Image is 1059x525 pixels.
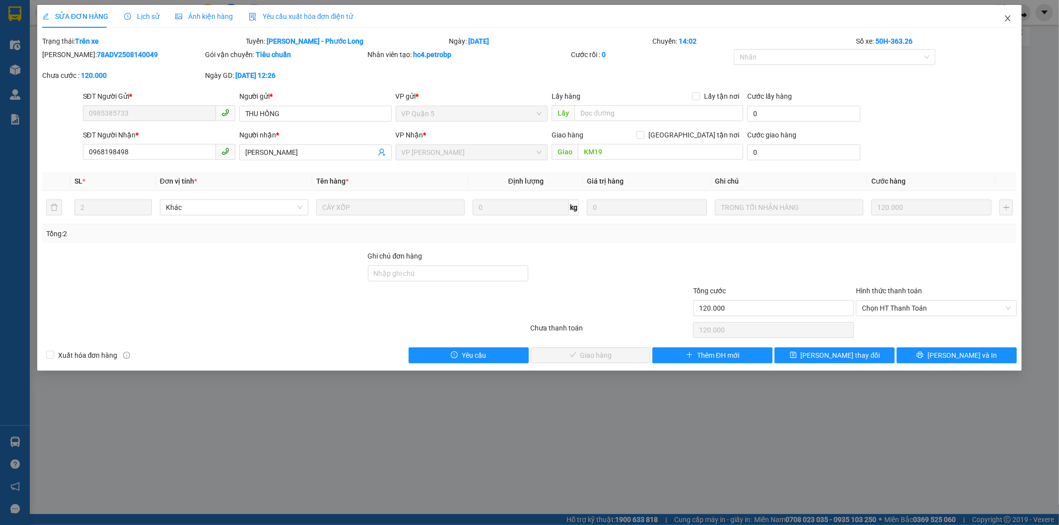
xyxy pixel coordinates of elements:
span: exclamation-circle [451,351,458,359]
span: printer [917,351,923,359]
button: plus [999,199,1013,215]
span: close [1004,14,1012,22]
button: printer[PERSON_NAME] và In [897,347,1017,363]
b: Trên xe [75,37,99,45]
span: phone [221,147,229,155]
label: Cước giao hàng [747,131,796,139]
span: Yêu cầu [462,350,486,361]
div: Số xe: [855,36,1018,47]
b: 0 [602,51,606,59]
span: Đơn vị tính [160,177,197,185]
span: Lấy [552,105,574,121]
button: delete [46,199,62,215]
span: VP Đức Liễu [402,145,542,160]
b: 78ADV2508140049 [97,51,158,59]
label: Hình thức thanh toán [856,287,922,295]
span: Yêu cầu xuất hóa đơn điện tử [249,12,353,20]
div: [PERSON_NAME]: [42,49,203,60]
span: plus [686,351,693,359]
div: VP gửi [396,91,548,102]
span: [PERSON_NAME] thay đổi [801,350,880,361]
span: VP Nhận [396,131,424,139]
span: Lịch sử [124,12,159,20]
div: Chưa cước : [42,70,203,81]
span: Xuất hóa đơn hàng [54,350,122,361]
input: 0 [871,199,991,215]
b: hc4.petrobp [414,51,452,59]
span: [GEOGRAPHIC_DATA] tận nơi [644,130,743,140]
div: Người nhận [239,130,392,140]
span: Tổng cước [693,287,726,295]
b: [PERSON_NAME] - Phước Long [267,37,364,45]
span: SL [74,177,82,185]
span: Lấy tận nơi [700,91,743,102]
span: Tên hàng [316,177,349,185]
div: Cước rồi : [571,49,732,60]
span: Định lượng [508,177,544,185]
button: plusThêm ĐH mới [652,347,773,363]
button: save[PERSON_NAME] thay đổi [775,347,895,363]
div: Gói vận chuyển: [205,49,366,60]
span: Giao [552,144,578,160]
b: 14:02 [679,37,697,45]
div: Người gửi [239,91,392,102]
div: SĐT Người Gửi [83,91,235,102]
span: Thêm ĐH mới [697,350,739,361]
span: Chọn HT Thanh Toán [862,301,1011,316]
span: user-add [378,148,386,156]
input: 0 [587,199,707,215]
span: edit [42,13,49,20]
button: exclamation-circleYêu cầu [409,347,529,363]
input: Ghi chú đơn hàng [368,265,529,281]
div: Trạng thái: [41,36,245,47]
span: Ảnh kiện hàng [175,12,233,20]
div: Chưa thanh toán [530,323,693,340]
span: SỬA ĐƠN HÀNG [42,12,108,20]
span: save [790,351,797,359]
div: Nhân viên tạo: [368,49,569,60]
b: Tiêu chuẩn [256,51,291,59]
b: 50H-363.26 [875,37,913,45]
input: Dọc đường [574,105,743,121]
input: Cước lấy hàng [747,106,860,122]
span: phone [221,109,229,117]
button: Close [994,5,1022,33]
span: clock-circle [124,13,131,20]
div: SĐT Người Nhận [83,130,235,140]
span: Giao hàng [552,131,583,139]
input: VD: Bàn, Ghế [316,199,465,215]
span: picture [175,13,182,20]
span: Giá trị hàng [587,177,624,185]
div: Chuyến: [651,36,855,47]
b: [DATE] 12:26 [235,71,276,79]
div: Tuyến: [245,36,448,47]
th: Ghi chú [711,172,867,191]
span: info-circle [123,352,130,359]
span: Cước hàng [871,177,906,185]
div: Ngày: [448,36,652,47]
button: checkGiao hàng [531,347,651,363]
input: Cước giao hàng [747,144,860,160]
div: Tổng: 2 [46,228,409,239]
img: icon [249,13,257,21]
b: 120.000 [81,71,107,79]
span: [PERSON_NAME] và In [927,350,997,361]
label: Cước lấy hàng [747,92,792,100]
input: Dọc đường [578,144,743,160]
span: kg [569,199,579,215]
label: Ghi chú đơn hàng [368,252,423,260]
b: [DATE] [469,37,490,45]
input: Ghi Chú [715,199,863,215]
span: Khác [166,200,302,215]
div: Ngày GD: [205,70,366,81]
span: Lấy hàng [552,92,580,100]
span: VP Quận 5 [402,106,542,121]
